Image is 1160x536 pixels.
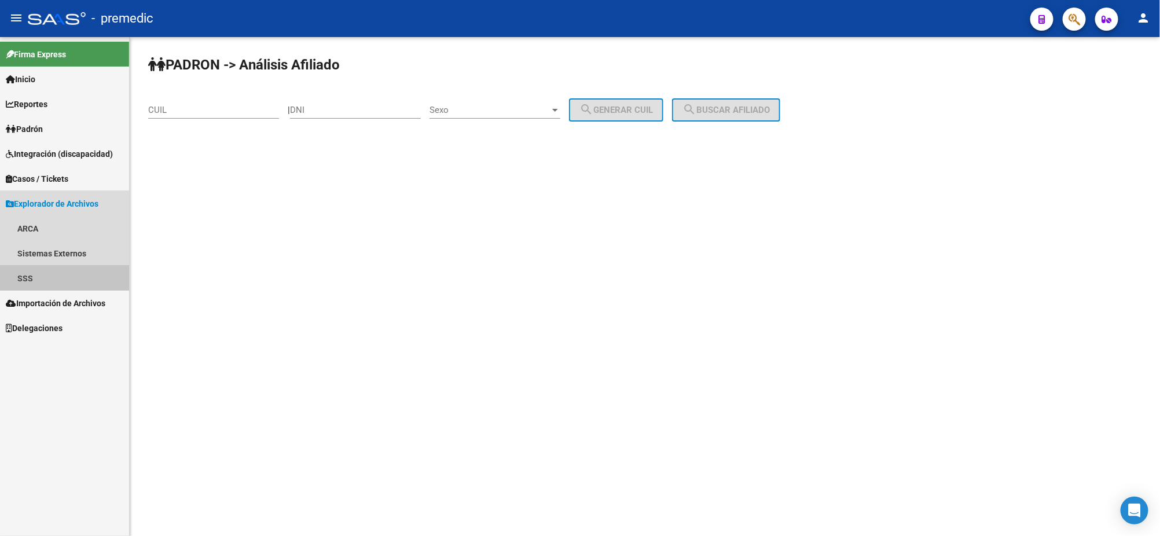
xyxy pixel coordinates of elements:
[1137,11,1151,25] mat-icon: person
[579,102,593,116] mat-icon: search
[682,105,770,115] span: Buscar afiliado
[6,148,113,160] span: Integración (discapacidad)
[6,48,66,61] span: Firma Express
[9,11,23,25] mat-icon: menu
[6,123,43,135] span: Padrón
[6,197,98,210] span: Explorador de Archivos
[148,57,340,73] strong: PADRON -> Análisis Afiliado
[682,102,696,116] mat-icon: search
[6,172,68,185] span: Casos / Tickets
[579,105,653,115] span: Generar CUIL
[672,98,780,122] button: Buscar afiliado
[6,322,63,335] span: Delegaciones
[430,105,550,115] span: Sexo
[6,297,105,310] span: Importación de Archivos
[6,98,47,111] span: Reportes
[1121,497,1148,524] div: Open Intercom Messenger
[6,73,35,86] span: Inicio
[288,105,672,115] div: |
[91,6,153,31] span: - premedic
[569,98,663,122] button: Generar CUIL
